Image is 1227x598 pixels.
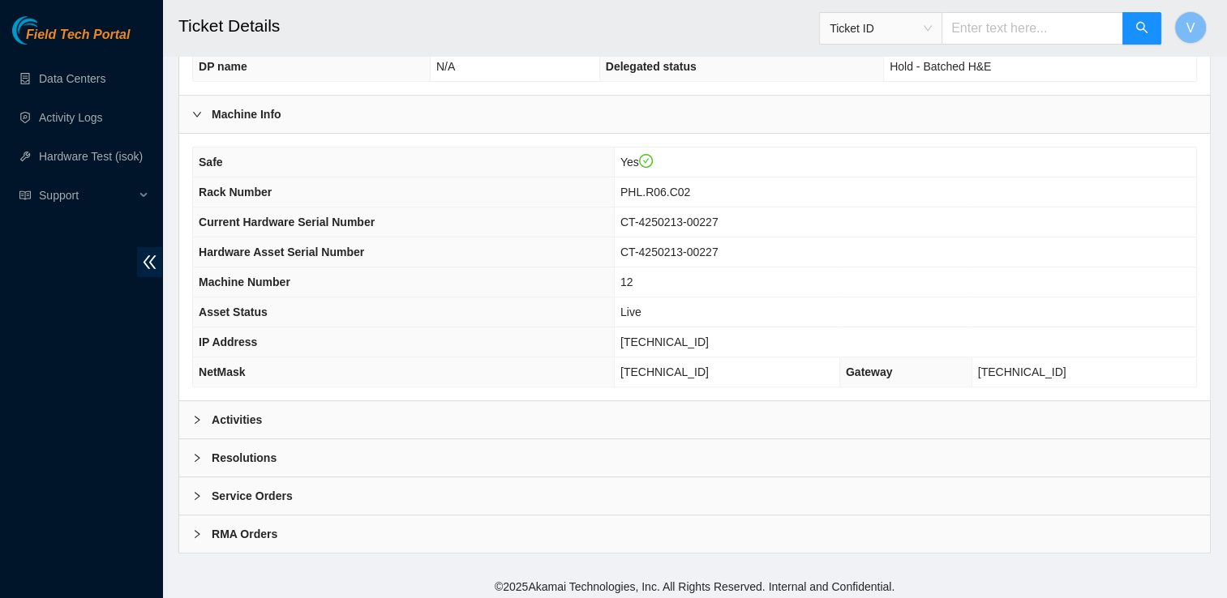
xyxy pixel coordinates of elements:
span: Ticket ID [830,16,932,41]
span: Machine Number [199,276,290,288]
button: search [1122,12,1161,45]
div: Service Orders [179,477,1210,515]
span: right [192,109,202,119]
span: Current Hardware Serial Number [199,216,375,229]
span: Support [39,179,135,211]
input: Enter text here... [942,12,1123,45]
span: Yes [620,156,653,169]
span: read [19,190,31,201]
span: [TECHNICAL_ID] [620,365,709,378]
span: PHL.R06.C02 [620,186,690,199]
span: CT-4250213-00227 [620,216,719,229]
span: double-left [137,247,162,277]
img: Akamai Technologies [12,16,82,45]
a: Data Centers [39,72,105,85]
span: [TECHNICAL_ID] [978,365,1066,378]
b: Activities [212,411,262,429]
span: search [1135,21,1148,36]
span: Safe [199,156,223,169]
span: right [192,415,202,425]
span: right [192,529,202,539]
a: Activity Logs [39,111,103,124]
span: 12 [620,276,633,288]
div: Machine Info [179,96,1210,133]
span: Hardware Asset Serial Number [199,246,364,258]
span: N/A [436,60,455,73]
b: Service Orders [212,487,293,505]
div: RMA Orders [179,515,1210,553]
span: Delegated status [606,60,697,73]
span: IP Address [199,335,257,348]
span: Field Tech Portal [26,28,130,43]
span: Rack Number [199,186,272,199]
span: CT-4250213-00227 [620,246,719,258]
div: Activities [179,401,1210,438]
b: Resolutions [212,449,277,467]
b: Machine Info [212,105,281,123]
span: Live [620,305,641,318]
b: RMA Orders [212,525,277,543]
span: Hold - Batched H&E [890,60,991,73]
span: right [192,491,202,501]
span: check-circle [639,154,654,169]
a: Hardware Test (isok) [39,150,143,163]
a: Akamai TechnologiesField Tech Portal [12,29,130,50]
span: DP name [199,60,247,73]
span: [TECHNICAL_ID] [620,335,709,348]
span: NetMask [199,365,246,378]
span: V [1186,18,1195,38]
button: V [1174,11,1207,44]
div: Resolutions [179,439,1210,476]
span: Gateway [846,365,893,378]
span: Asset Status [199,305,268,318]
span: right [192,453,202,463]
